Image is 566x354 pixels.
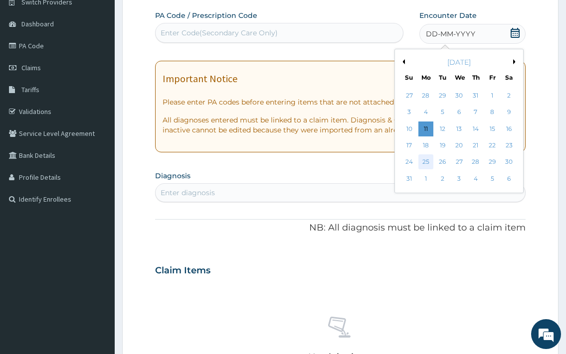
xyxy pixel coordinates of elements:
[404,73,413,82] div: Su
[163,97,518,107] p: Please enter PA codes before entering items that are not attached to a PA code
[435,138,450,153] div: Choose Tuesday, August 19th, 2025
[485,171,500,186] div: Choose Friday, September 5th, 2025
[161,28,278,38] div: Enter Code(Secondary Care Only)
[505,73,513,82] div: Sa
[485,88,500,103] div: Choose Friday, August 1st, 2025
[501,171,516,186] div: Choose Saturday, September 6th, 2025
[468,121,483,136] div: Choose Thursday, August 14th, 2025
[21,19,54,28] span: Dashboard
[418,105,433,120] div: Choose Monday, August 4th, 2025
[418,121,433,136] div: Choose Monday, August 11th, 2025
[468,138,483,153] div: Choose Thursday, August 21st, 2025
[451,88,466,103] div: Choose Wednesday, July 30th, 2025
[5,242,190,277] textarea: Type your message and hit 'Enter'
[418,155,433,170] div: Choose Monday, August 25th, 2025
[401,88,416,103] div: Choose Sunday, July 27th, 2025
[419,10,477,20] label: Encounter Date
[455,73,463,82] div: We
[163,115,518,135] p: All diagnoses entered must be linked to a claim item. Diagnosis & Claim Items that are visible bu...
[468,171,483,186] div: Choose Thursday, September 4th, 2025
[426,29,475,39] span: DD-MM-YYYY
[501,88,516,103] div: Choose Saturday, August 2nd, 2025
[163,73,237,84] h1: Important Notice
[451,121,466,136] div: Choose Wednesday, August 13th, 2025
[401,171,416,186] div: Choose Sunday, August 31st, 2025
[435,88,450,103] div: Choose Tuesday, July 29th, 2025
[418,138,433,153] div: Choose Monday, August 18th, 2025
[488,73,497,82] div: Fr
[21,63,41,72] span: Claims
[401,155,416,170] div: Choose Sunday, August 24th, 2025
[468,155,483,170] div: Choose Thursday, August 28th, 2025
[400,59,405,64] button: Previous Month
[52,56,168,69] div: Chat with us now
[485,138,500,153] div: Choose Friday, August 22nd, 2025
[471,73,480,82] div: Th
[58,111,138,211] span: We're online!
[161,188,215,198] div: Enter diagnosis
[513,59,518,64] button: Next Month
[401,105,416,120] div: Choose Sunday, August 3rd, 2025
[401,121,416,136] div: Choose Sunday, August 10th, 2025
[418,171,433,186] div: Choose Monday, September 1st, 2025
[435,171,450,186] div: Choose Tuesday, September 2nd, 2025
[468,88,483,103] div: Choose Thursday, July 31st, 2025
[485,155,500,170] div: Choose Friday, August 29th, 2025
[501,105,516,120] div: Choose Saturday, August 9th, 2025
[401,138,416,153] div: Choose Sunday, August 17th, 2025
[164,5,188,29] div: Minimize live chat window
[485,121,500,136] div: Choose Friday, August 15th, 2025
[421,73,430,82] div: Mo
[21,85,39,94] span: Tariffs
[155,265,210,276] h3: Claim Items
[399,57,519,67] div: [DATE]
[468,105,483,120] div: Choose Thursday, August 7th, 2025
[451,105,466,120] div: Choose Wednesday, August 6th, 2025
[438,73,446,82] div: Tu
[401,88,517,187] div: month 2025-08
[155,10,257,20] label: PA Code / Prescription Code
[418,88,433,103] div: Choose Monday, July 28th, 2025
[451,155,466,170] div: Choose Wednesday, August 27th, 2025
[155,222,525,235] p: NB: All diagnosis must be linked to a claim item
[435,105,450,120] div: Choose Tuesday, August 5th, 2025
[155,171,190,181] label: Diagnosis
[435,155,450,170] div: Choose Tuesday, August 26th, 2025
[485,105,500,120] div: Choose Friday, August 8th, 2025
[501,138,516,153] div: Choose Saturday, August 23rd, 2025
[501,121,516,136] div: Choose Saturday, August 16th, 2025
[451,138,466,153] div: Choose Wednesday, August 20th, 2025
[18,50,40,75] img: d_794563401_company_1708531726252_794563401
[501,155,516,170] div: Choose Saturday, August 30th, 2025
[435,121,450,136] div: Choose Tuesday, August 12th, 2025
[451,171,466,186] div: Choose Wednesday, September 3rd, 2025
